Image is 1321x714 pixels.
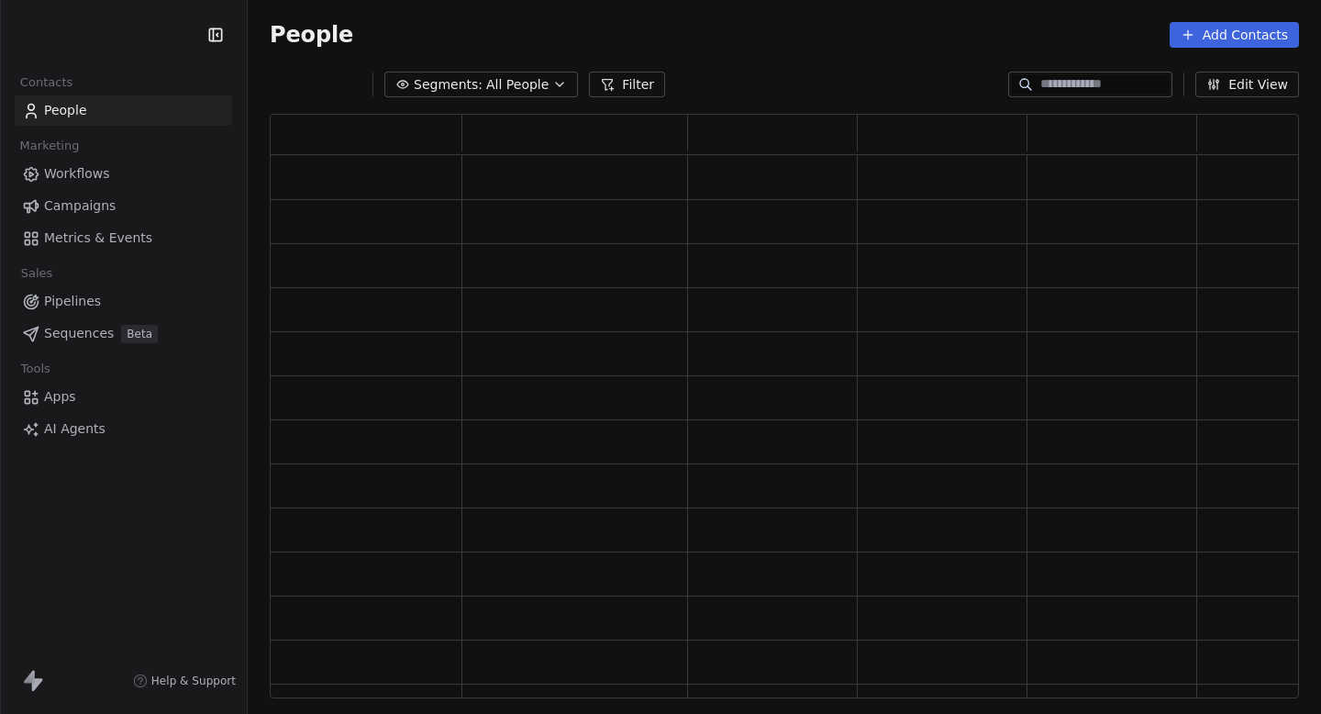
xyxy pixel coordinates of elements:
span: Workflows [44,164,110,184]
a: Campaigns [15,191,232,221]
span: Contacts [12,69,81,96]
button: Filter [589,72,665,97]
span: Pipelines [44,292,101,311]
span: Beta [121,325,158,343]
span: Segments: [414,75,483,95]
span: Sequences [44,324,114,343]
span: People [270,21,353,49]
a: Apps [15,382,232,412]
a: People [15,95,232,126]
a: Pipelines [15,286,232,317]
span: Help & Support [151,674,236,688]
span: Apps [44,387,76,407]
a: AI Agents [15,414,232,444]
a: SequencesBeta [15,318,232,349]
button: Add Contacts [1170,22,1299,48]
span: Tools [13,355,58,383]
span: People [44,101,87,120]
a: Help & Support [133,674,236,688]
span: Campaigns [44,196,116,216]
a: Metrics & Events [15,223,232,253]
span: Sales [13,260,61,287]
button: Edit View [1195,72,1299,97]
span: AI Agents [44,419,105,439]
span: Marketing [12,132,87,160]
a: Workflows [15,159,232,189]
span: Metrics & Events [44,229,152,248]
span: All People [486,75,549,95]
